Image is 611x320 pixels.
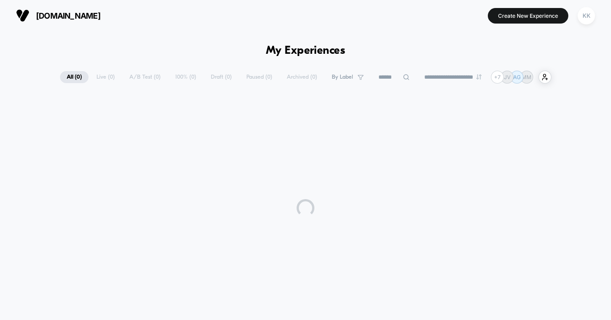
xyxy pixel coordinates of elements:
[513,74,521,80] p: AG
[575,7,598,25] button: KK
[504,74,511,80] p: JV
[476,74,482,80] img: end
[266,44,346,57] h1: My Experiences
[60,71,88,83] span: All ( 0 )
[36,11,100,20] span: [DOMAIN_NAME]
[491,71,504,84] div: + 7
[578,7,595,24] div: KK
[332,74,353,80] span: By Label
[488,8,568,24] button: Create New Experience
[16,9,29,22] img: Visually logo
[522,74,531,80] p: MM
[13,8,103,23] button: [DOMAIN_NAME]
